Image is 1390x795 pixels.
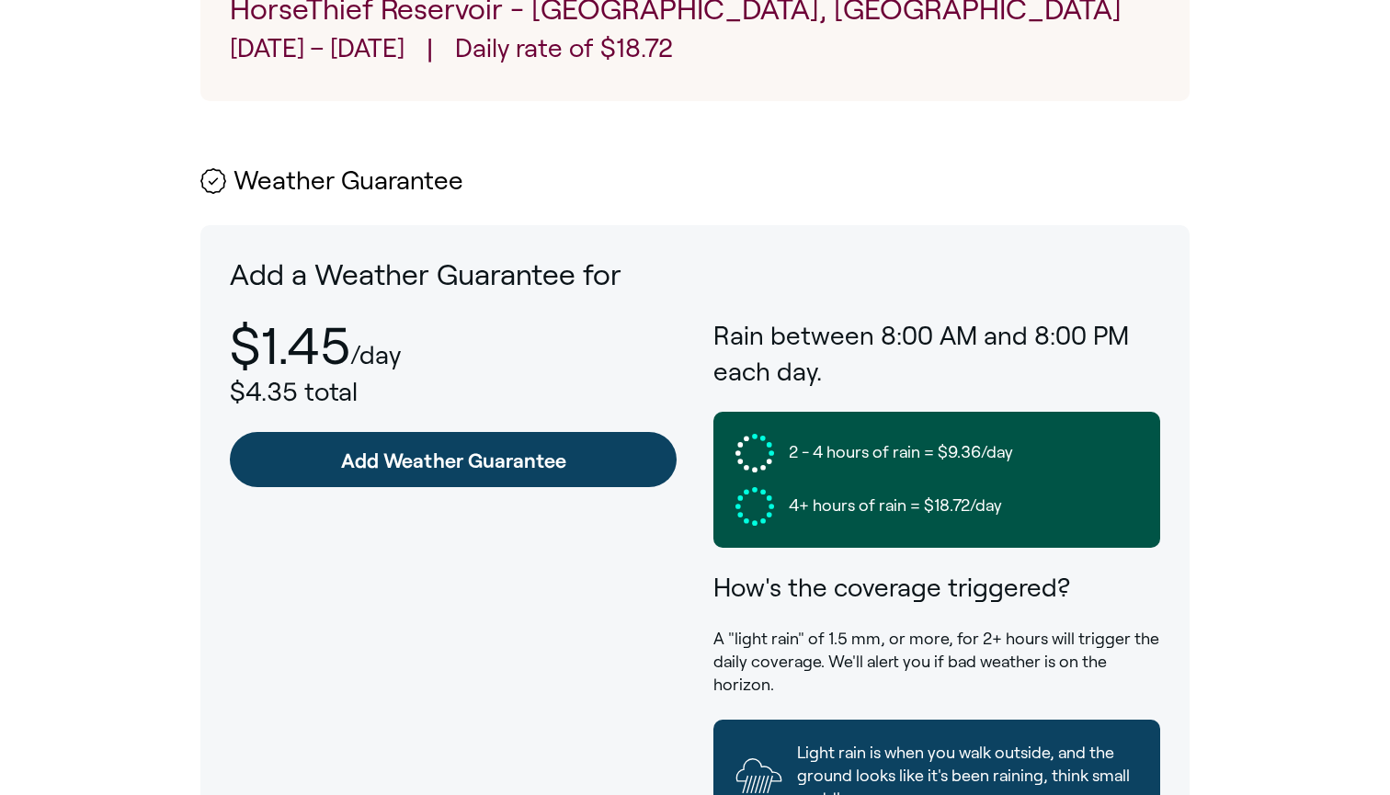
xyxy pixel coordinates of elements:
[200,167,1190,196] h2: Weather Guarantee
[230,432,677,487] a: Add Weather Guarantee
[789,494,1002,517] span: 4+ hours of rain = $18.72/day
[230,318,350,374] p: $1.45
[230,30,404,72] p: [DATE] – [DATE]
[427,30,433,72] span: |
[350,341,401,369] p: /day
[455,30,673,72] p: Daily rate of $18.72
[230,378,358,406] span: $4.35 total
[789,441,1013,464] span: 2 - 4 hours of rain = $9.36/day
[230,255,1160,296] p: Add a Weather Guarantee for
[713,570,1160,606] h3: How's the coverage triggered?
[713,318,1160,390] h3: Rain between 8:00 AM and 8:00 PM each day.
[713,628,1160,698] p: A "light rain" of 1.5 mm, or more, for 2+ hours will trigger the daily coverage. We'll alert you ...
